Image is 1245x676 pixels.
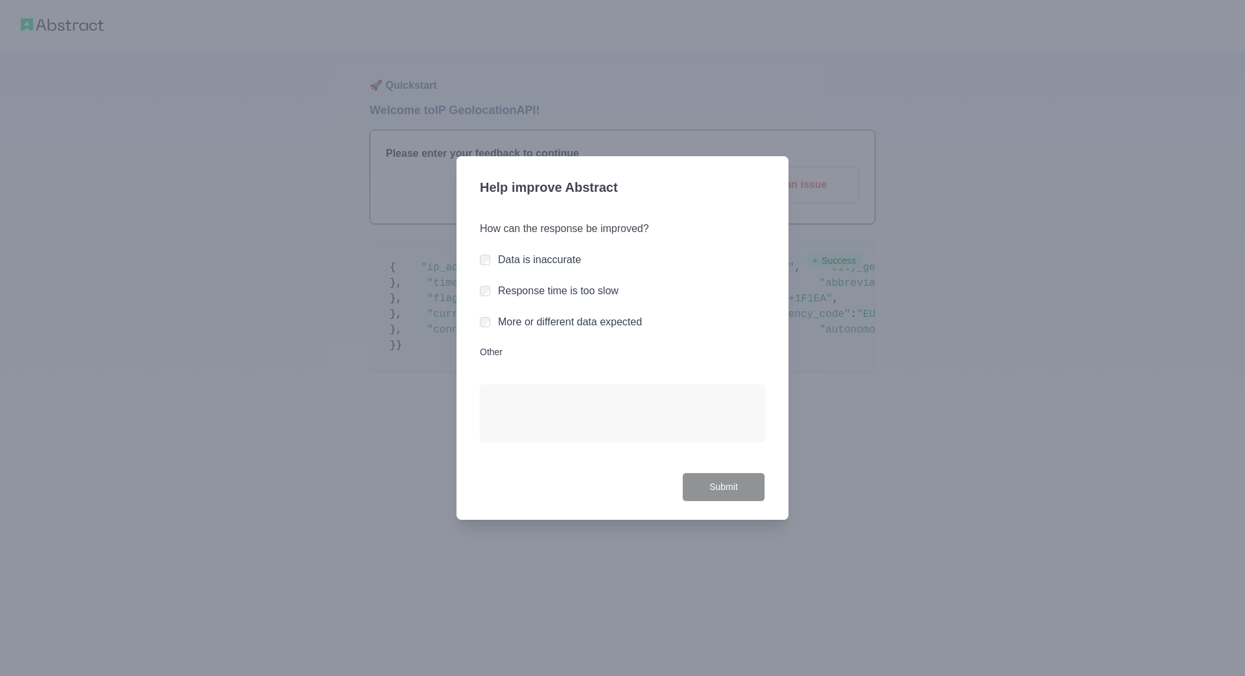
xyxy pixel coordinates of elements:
[480,172,765,205] h3: Help improve Abstract
[498,285,619,296] label: Response time is too slow
[480,345,765,358] label: Other
[682,472,765,502] button: Submit
[480,221,765,237] h3: How can the response be improved?
[498,254,581,265] label: Data is inaccurate
[498,316,642,327] label: More or different data expected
